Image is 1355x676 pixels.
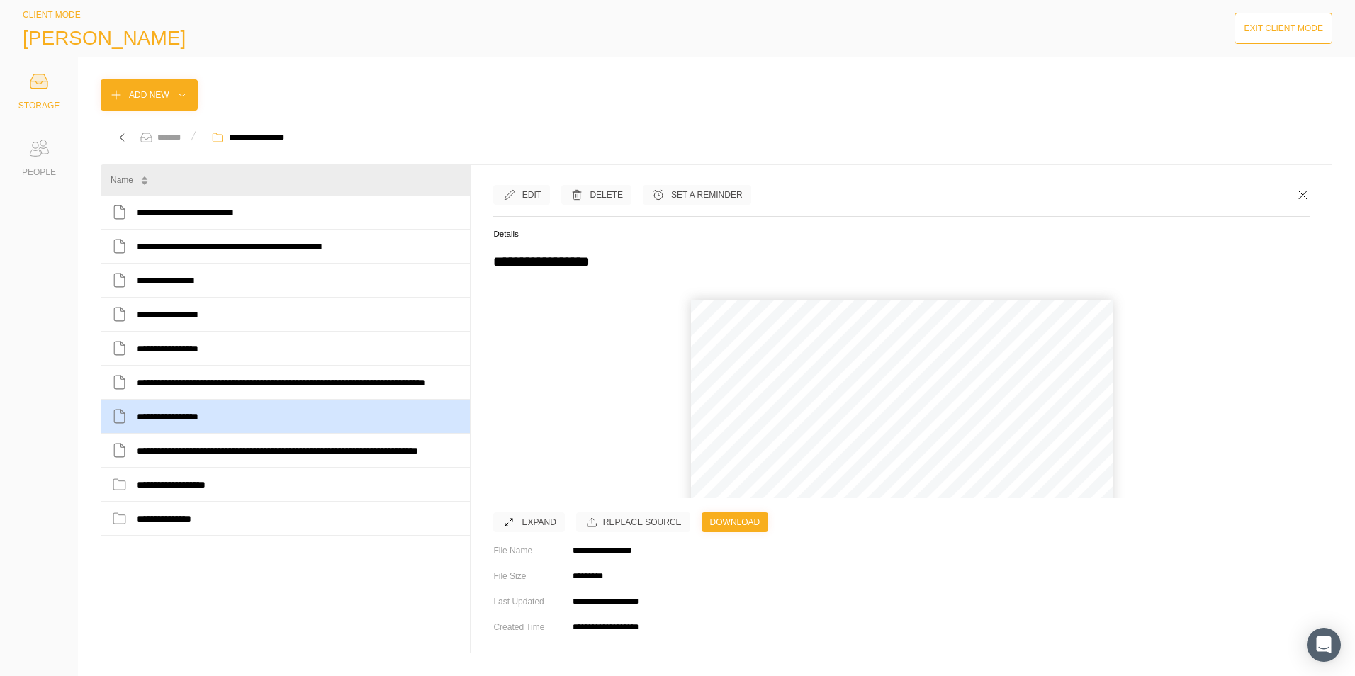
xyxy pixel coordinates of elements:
div: File Size [493,569,561,583]
span: GBP statement [721,413,811,426]
button: Exit Client Mode [1235,13,1332,44]
button: Edit [493,185,550,205]
span: Premier Property Solutions [722,489,796,495]
span: 25147214 [850,490,873,495]
span: CLIENT MODE [23,10,81,20]
button: Delete [561,185,631,205]
span: [GEOGRAPHIC_DATA], [STREET_ADDRESS], [722,498,853,504]
button: Download [702,512,769,532]
div: Delete [590,188,623,202]
div: STORAGE [18,98,60,113]
span: [DATE] [GMT+01:00] - [DATE] [GMT+01:00] [721,437,866,444]
div: Replace Source [603,515,682,529]
span: 23-14-70 [966,490,989,495]
span: EC2A 4JE [721,378,748,383]
span: Wise Payments Ltd. [721,350,780,356]
div: Created Time [493,620,561,634]
span: Account Holder [722,477,769,483]
div: Add New [129,88,169,102]
div: Exit Client Mode [1244,21,1323,35]
h5: Details [493,227,1310,240]
span: Account number [850,478,899,484]
span: UK sort code [966,478,1006,484]
div: Name [111,173,133,187]
div: Last Updated [493,595,561,609]
div: File Name [493,543,561,558]
button: Expand [493,512,564,532]
span: [GEOGRAPHIC_DATA][STREET_ADDRESS][PERSON_NAME] [721,361,898,366]
span: [PERSON_NAME] [23,27,186,50]
div: Edit [522,188,541,202]
span: [GEOGRAPHIC_DATA] [721,369,785,375]
span: Generated on: [DATE] [721,453,787,459]
div: Download [710,515,760,529]
span: [GEOGRAPHIC_DATA] [721,386,786,392]
button: Add New [101,79,198,111]
div: Open Intercom Messenger [1307,628,1341,662]
div: Expand [522,515,556,529]
button: Set a Reminder [643,185,750,205]
div: PEOPLE [22,165,56,179]
div: Set a Reminder [671,188,742,202]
